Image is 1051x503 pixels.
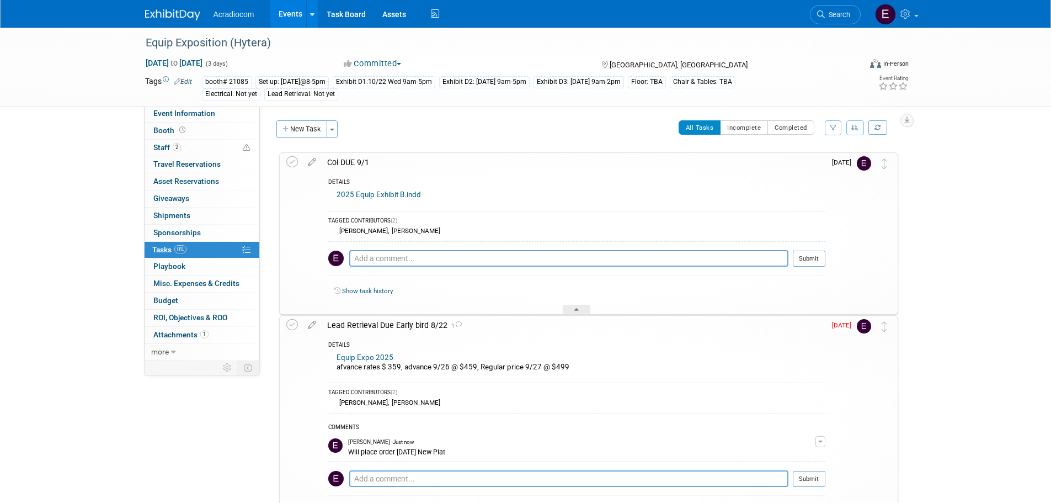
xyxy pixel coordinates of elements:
div: Exhibit D3: [DATE] 9am-2pm [533,76,624,88]
button: Incomplete [720,120,768,135]
span: Playbook [153,262,185,271]
button: New Task [276,120,327,138]
div: , [328,398,825,407]
span: Acradiocom [214,10,254,19]
div: booth# 21085 [202,76,252,88]
img: Elizabeth Martinez [328,251,344,266]
span: Attachments [153,330,209,339]
div: [PERSON_NAME] [389,227,440,235]
span: 2 [173,143,181,151]
a: Shipments [145,208,259,224]
div: DETAILS [328,341,825,351]
span: more [151,347,169,356]
td: Tags [145,76,192,100]
a: Budget [145,293,259,309]
img: Elizabeth Martinez [857,156,871,171]
span: [DATE] [832,321,857,329]
td: Toggle Event Tabs [237,361,259,375]
button: Completed [767,120,814,135]
img: Elizabeth Martinez [875,4,896,25]
a: Equip Expo 2025 [337,353,393,362]
span: Booth not reserved yet [177,126,188,134]
div: Will place order [DATE] New Plat [348,446,815,457]
i: Move task [882,158,887,169]
span: 1 [200,330,209,338]
a: Giveaways [145,190,259,207]
div: Exhibit D1:10/22 Wed 9am-5pm [333,76,435,88]
img: Elizabeth Martinez [857,319,871,333]
span: [DATE] [832,158,857,166]
div: Chair & Tables: TBA [670,76,735,88]
span: [PERSON_NAME] - Just now [348,438,414,446]
div: Exhibit D2: [DATE] 9am-5pm [439,76,530,88]
span: Giveaways [153,194,189,203]
span: Booth [153,126,188,135]
a: Staff2 [145,140,259,156]
i: Move task [882,321,887,332]
span: (3 days) [205,60,228,67]
div: [PERSON_NAME] [389,399,440,406]
div: Coi DUE 9/1 [322,153,825,172]
span: Asset Reservations [153,177,219,186]
div: Lead Retrieval Due Early bird 8/22 [322,316,825,335]
div: [PERSON_NAME] [337,399,388,406]
span: Search [825,10,850,19]
span: Tasks [152,245,186,254]
div: TAGGED CONTRIBUTORS [328,389,825,398]
td: Personalize Event Tab Strip [218,361,237,375]
a: Event Information [145,105,259,122]
a: Playbook [145,258,259,275]
a: more [145,344,259,361]
a: Refresh [868,120,887,135]
span: Event Information [153,109,215,118]
div: Event Format [796,57,909,74]
button: Submit [793,251,825,267]
span: (2) [391,218,397,224]
a: Booth [145,123,259,139]
div: , [328,226,825,236]
span: Potential Scheduling Conflict -- at least one attendee is tagged in another overlapping event. [243,143,250,153]
a: Tasks0% [145,242,259,258]
button: Submit [793,471,825,488]
div: [PERSON_NAME] [337,227,388,235]
a: Asset Reservations [145,173,259,190]
a: edit [302,157,322,167]
a: 2025 Equip Exhibit B.indd [337,190,421,199]
span: Travel Reservations [153,160,221,168]
div: COMMENTS [328,422,825,434]
div: Set up: [DATE]@8-5pm [255,76,329,88]
a: Attachments1 [145,327,259,343]
div: Event Rating [878,76,908,81]
div: Lead Retrieval: Not yet [264,88,338,100]
span: to [169,59,179,67]
button: All Tasks [679,120,721,135]
span: Budget [153,296,178,305]
span: Staff [153,143,181,152]
span: ROI, Objectives & ROO [153,313,227,322]
a: Show task history [342,287,393,295]
img: Format-Inperson.png [870,59,881,68]
button: Committed [340,58,406,70]
span: Sponsorships [153,228,201,237]
div: Electrical: Not yet [202,88,260,100]
div: DETAILS [328,178,825,188]
div: Floor: TBA [628,76,666,88]
div: afvance rates $ 359, advance 9/26 @ $459, Regular price 9/27 @ $499 [328,351,825,377]
a: Travel Reservations [145,156,259,173]
span: [GEOGRAPHIC_DATA], [GEOGRAPHIC_DATA] [610,61,748,69]
a: Edit [174,78,192,86]
a: Search [810,5,861,24]
div: Equip Exposition (Hytera) [142,33,844,53]
a: ROI, Objectives & ROO [145,310,259,326]
span: Shipments [153,211,190,220]
img: Elizabeth Martinez [328,471,344,486]
span: 1 [447,322,462,330]
div: In-Person [883,60,909,68]
img: ExhibitDay [145,9,200,20]
span: Misc. Expenses & Credits [153,279,239,288]
span: [DATE] [DATE] [145,58,203,68]
a: Misc. Expenses & Credits [145,276,259,292]
span: 0% [174,245,186,253]
div: TAGGED CONTRIBUTORS [328,217,825,226]
span: (2) [391,389,397,395]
